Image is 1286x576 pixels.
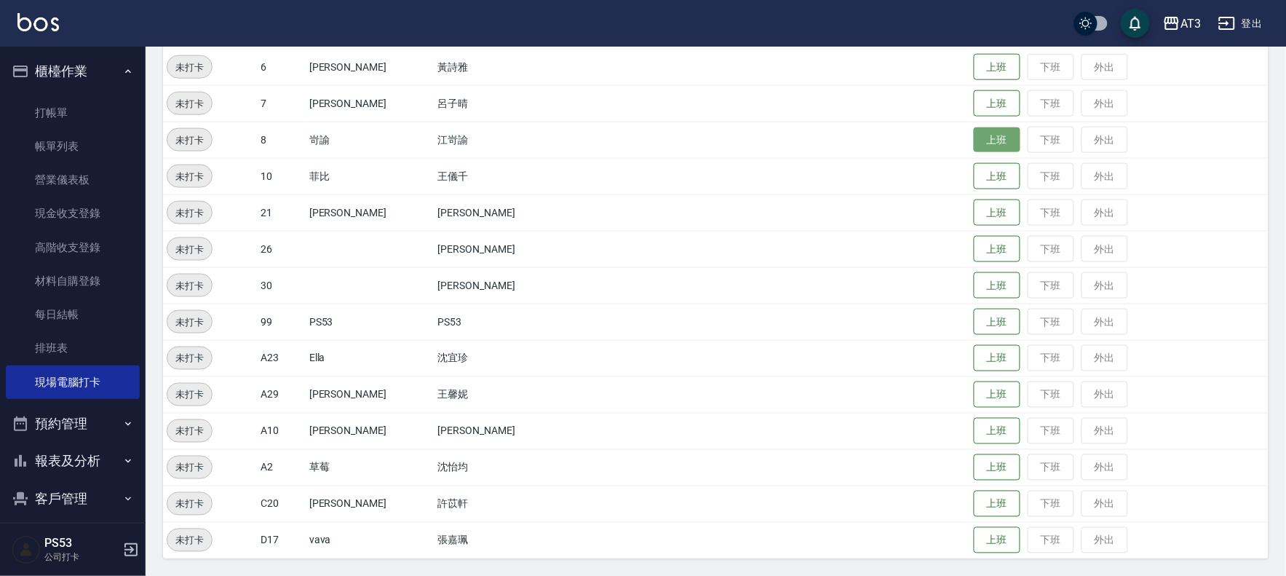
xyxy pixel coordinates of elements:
[434,194,584,231] td: [PERSON_NAME]
[167,278,212,293] span: 未打卡
[167,387,212,403] span: 未打卡
[974,309,1020,336] button: 上班
[12,535,41,564] img: Person
[257,413,306,449] td: A10
[306,486,434,522] td: [PERSON_NAME]
[434,340,584,376] td: 沈宜珍
[434,49,584,85] td: 黃詩雅
[306,449,434,486] td: 草莓
[257,449,306,486] td: A2
[1121,9,1150,38] button: save
[974,236,1020,263] button: 上班
[6,331,140,365] a: 排班表
[434,231,584,267] td: [PERSON_NAME]
[257,194,306,231] td: 21
[974,527,1020,554] button: 上班
[17,13,59,31] img: Logo
[6,366,140,399] a: 現場電腦打卡
[167,60,212,75] span: 未打卡
[974,200,1020,226] button: 上班
[974,90,1020,117] button: 上班
[6,52,140,90] button: 櫃檯作業
[974,54,1020,81] button: 上班
[434,413,584,449] td: [PERSON_NAME]
[974,163,1020,190] button: 上班
[257,85,306,122] td: 7
[6,96,140,130] a: 打帳單
[167,169,212,184] span: 未打卡
[974,345,1020,372] button: 上班
[44,551,119,564] p: 公司打卡
[434,85,584,122] td: 呂子晴
[306,340,434,376] td: Ella
[167,424,212,439] span: 未打卡
[306,522,434,559] td: vava
[167,96,212,111] span: 未打卡
[306,85,434,122] td: [PERSON_NAME]
[6,197,140,230] a: 現金收支登錄
[306,376,434,413] td: [PERSON_NAME]
[167,460,212,476] span: 未打卡
[434,158,584,194] td: 王儀千
[44,536,119,551] h5: PS53
[167,351,212,366] span: 未打卡
[974,382,1020,409] button: 上班
[6,231,140,264] a: 高階收支登錄
[974,127,1020,153] button: 上班
[167,242,212,257] span: 未打卡
[167,315,212,330] span: 未打卡
[257,340,306,376] td: A23
[974,454,1020,481] button: 上班
[167,533,212,548] span: 未打卡
[6,298,140,331] a: 每日結帳
[257,49,306,85] td: 6
[167,133,212,148] span: 未打卡
[6,130,140,163] a: 帳單列表
[974,418,1020,445] button: 上班
[434,449,584,486] td: 沈怡均
[306,158,434,194] td: 菲比
[257,231,306,267] td: 26
[257,486,306,522] td: C20
[306,49,434,85] td: [PERSON_NAME]
[6,405,140,443] button: 預約管理
[1180,15,1201,33] div: AT3
[434,376,584,413] td: 王馨妮
[306,304,434,340] td: PS53
[974,491,1020,518] button: 上班
[257,267,306,304] td: 30
[306,122,434,158] td: 岢諭
[167,497,212,512] span: 未打卡
[167,205,212,221] span: 未打卡
[434,304,584,340] td: PS53
[257,304,306,340] td: 99
[257,522,306,559] td: D17
[6,264,140,298] a: 材料自購登錄
[434,122,584,158] td: 江岢諭
[6,480,140,518] button: 客戶管理
[6,442,140,480] button: 報表及分析
[257,158,306,194] td: 10
[306,194,434,231] td: [PERSON_NAME]
[434,267,584,304] td: [PERSON_NAME]
[6,163,140,197] a: 營業儀表板
[434,486,584,522] td: 許苡軒
[6,517,140,555] button: 員工及薪資
[257,122,306,158] td: 8
[974,272,1020,299] button: 上班
[257,376,306,413] td: A29
[434,522,584,559] td: 張嘉珮
[1212,10,1269,37] button: 登出
[306,413,434,449] td: [PERSON_NAME]
[1157,9,1207,39] button: AT3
